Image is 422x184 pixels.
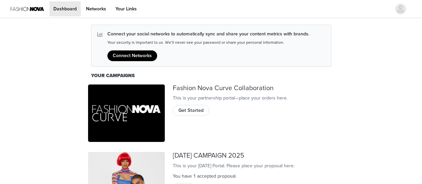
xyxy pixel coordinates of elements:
[173,105,209,116] button: Get Started
[173,162,334,169] div: This is your [DATE] Portal. Please place your proposal here.
[11,1,44,16] img: Fashion Nova Logo
[107,50,157,61] button: Connect Networks
[107,30,309,37] p: Connect your social networks to automatically sync and share your content metrics with brands.
[49,1,81,16] a: Dashboard
[107,40,309,45] p: Your security is important to us. We’ll never see your password or share your personal information.
[82,1,110,16] a: Networks
[173,173,237,179] span: You have 1 accepted proposal .
[91,72,331,79] div: Your Campaigns
[111,1,141,16] a: Your Links
[173,84,334,92] div: Fashion Nova Curve Collaboration
[173,152,334,160] div: [DATE] CAMPAIGN 2025
[397,4,404,14] div: avatar
[178,107,203,114] span: Get Started
[88,84,165,142] img: Fashion Nova
[173,95,334,102] div: This is your partnership portal—place your orders here.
